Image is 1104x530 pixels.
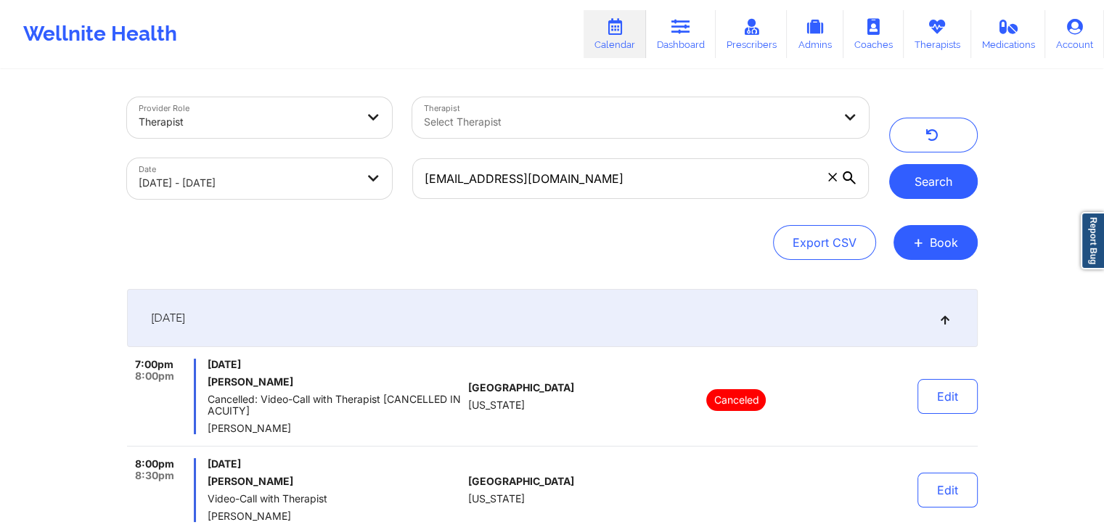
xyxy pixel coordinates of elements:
button: Edit [917,473,978,507]
span: + [913,238,924,246]
span: [GEOGRAPHIC_DATA] [468,382,574,394]
a: Report Bug [1081,212,1104,269]
button: +Book [894,225,978,260]
h6: [PERSON_NAME] [208,476,462,487]
p: Canceled [706,389,766,411]
a: Medications [971,10,1046,58]
button: Edit [917,379,978,414]
span: [PERSON_NAME] [208,423,462,434]
span: 8:00pm [135,370,174,382]
span: [US_STATE] [468,493,525,505]
span: [PERSON_NAME] [208,510,462,522]
button: Search [889,164,978,199]
h6: [PERSON_NAME] [208,376,462,388]
a: Coaches [843,10,904,58]
a: Prescribers [716,10,788,58]
span: 8:00pm [135,458,174,470]
a: Dashboard [646,10,716,58]
span: [DATE] [208,359,462,370]
span: [DATE] [151,311,185,325]
span: Video-Call with Therapist [208,493,462,505]
span: 7:00pm [135,359,173,370]
a: Calendar [584,10,646,58]
button: Export CSV [773,225,876,260]
a: Account [1045,10,1104,58]
span: [DATE] [208,458,462,470]
div: Therapist [139,106,356,138]
a: Admins [787,10,843,58]
span: Cancelled: Video-Call with Therapist [CANCELLED IN ACUITY] [208,394,462,417]
span: [GEOGRAPHIC_DATA] [468,476,574,487]
div: [DATE] - [DATE] [139,167,356,199]
a: Therapists [904,10,971,58]
span: [US_STATE] [468,399,525,411]
span: 8:30pm [135,470,174,481]
input: Search by patient email [412,158,868,199]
